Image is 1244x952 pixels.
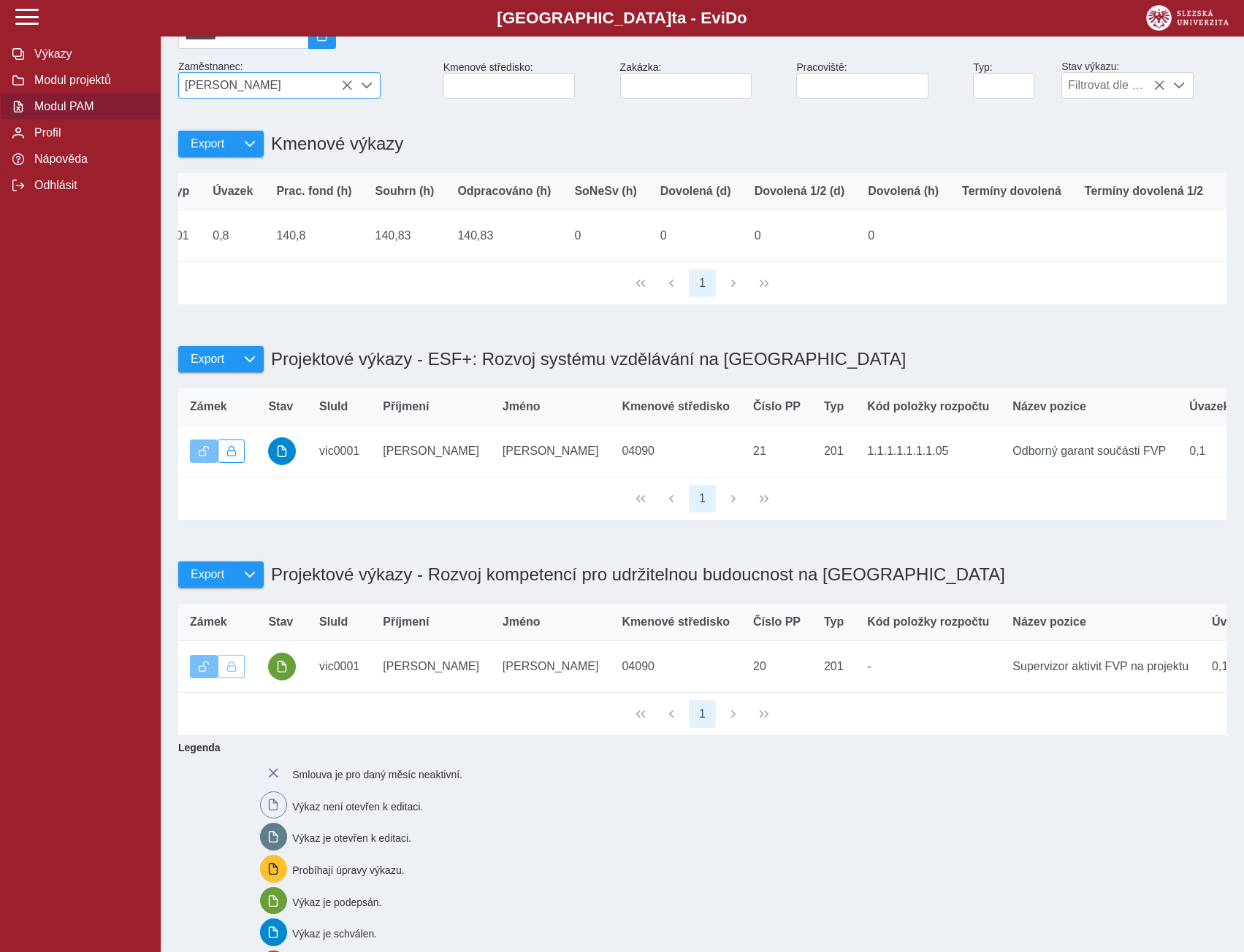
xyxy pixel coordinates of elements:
span: Typ [169,185,189,198]
b: [GEOGRAPHIC_DATA] a - Evi [44,9,1200,28]
span: Název pozice [1012,400,1085,413]
span: Příjmení [383,615,429,629]
span: Export [191,353,224,366]
button: Export [178,131,236,157]
button: 1 [689,700,717,728]
h1: Kmenové výkazy [264,126,403,161]
td: vic0001 [308,640,371,692]
span: Typ [824,615,844,629]
span: Výkazy [30,47,148,61]
span: Smlouva je pro daný měsíc neaktivní. [292,768,462,780]
span: Kmenové středisko [622,615,730,629]
span: Jméno [503,400,541,413]
h1: Projektové výkazy - ESF+: Rozvoj systému vzdělávání na [GEOGRAPHIC_DATA] [264,342,906,377]
span: Kód položky rozpočtu [867,615,989,629]
td: 0,8 [201,210,264,262]
td: 101 [158,210,201,262]
button: 1 [689,269,717,297]
span: Nápověda [30,153,148,166]
div: Typ: [967,55,1056,104]
span: [PERSON_NAME] [179,73,353,98]
button: Export [178,561,236,588]
span: SluId [319,615,348,629]
td: 04090 [610,425,741,477]
button: Výkaz je odemčen. [190,655,218,678]
td: 20 [741,640,812,692]
span: Zámek [190,615,227,629]
td: 140,8 [264,210,363,262]
span: Odpracováno (h) [457,185,551,198]
td: 140,83 [446,210,562,262]
span: Úvazek [213,185,253,198]
span: Úvazek [1189,400,1229,413]
img: logo_web_su.png [1146,5,1229,31]
h1: Projektové výkazy - Rozvoj kompetencí pro udržitelnou budoucnost na [GEOGRAPHIC_DATA] [264,557,1005,592]
td: [PERSON_NAME] [371,640,491,692]
div: Zaměstnanec: [172,55,438,104]
td: 1.1.1.1.1.1.1.05 [855,425,1001,477]
span: Odhlásit [30,179,148,192]
span: t [671,9,676,27]
button: 1 [689,485,717,513]
td: 0 [562,210,648,262]
span: Název pozice [1012,615,1085,629]
div: Stav výkazu: [1056,55,1232,104]
td: [PERSON_NAME] [371,425,491,477]
span: Kód položky rozpočtu [867,400,989,413]
div: Pracoviště: [790,55,967,104]
button: podepsáno [268,653,296,680]
span: Souhrn (h) [375,185,435,198]
span: Výkaz je otevřen k editaci. [292,832,411,844]
td: 201 [812,640,855,692]
span: Příjmení [383,400,429,413]
td: Odborný garant součásti FVP [1001,425,1178,477]
span: Výkaz je schválen. [292,928,377,940]
button: Uzamknout lze pouze výkaz, který je podepsán a schválen. [218,655,245,678]
td: ​Supervizor aktivit FVP na projektu [1001,640,1200,692]
span: Typ [824,400,844,413]
span: Stav [268,615,293,629]
span: Profil [30,126,148,139]
td: 0,1 [1178,425,1241,477]
span: Dovolená (h) [868,185,939,198]
span: Dovolená (d) [660,185,731,198]
td: 0 [856,210,950,262]
button: schváleno [268,437,296,465]
span: Prac. fond (h) [276,185,351,198]
span: SluId [319,400,348,413]
span: Číslo PP [753,400,801,413]
span: Export [191,568,224,581]
td: 140,83 [364,210,446,262]
td: 0 [649,210,743,262]
span: Stav [268,400,293,413]
span: Zámek [190,400,227,413]
span: o [737,9,747,27]
td: - [855,640,1001,692]
button: Uzamknout lze pouze výkaz, který je podepsán a schválen. [218,439,245,463]
button: Export [178,346,236,372]
td: [PERSON_NAME] [491,425,611,477]
span: Dovolená 1/2 (d) [755,185,845,198]
td: [PERSON_NAME] [491,640,611,692]
span: Výkaz není otevřen k editaci. [292,800,423,812]
span: Filtrovat dle stavu [1062,73,1165,98]
span: Číslo PP [753,615,801,629]
span: Modul PAM [30,100,148,113]
span: Probíhají úpravy výkazu. [292,864,404,876]
span: Modul projektů [30,74,148,87]
span: Export [191,137,224,150]
button: Výkaz je odemčen. [190,439,218,463]
span: Termíny dovolená 1/2 [1085,185,1203,198]
span: SoNeSv (h) [574,185,636,198]
div: Zakázka: [614,55,791,104]
span: Kmenové středisko [622,400,730,413]
td: 201 [812,425,855,477]
span: D [725,9,737,27]
span: Jméno [503,615,541,629]
td: 21 [741,425,812,477]
b: Legenda [172,736,1221,759]
span: Termíny dovolená [962,185,1061,198]
span: Výkaz je podepsán. [292,896,381,907]
td: vic0001 [308,425,371,477]
td: 04090 [610,640,741,692]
